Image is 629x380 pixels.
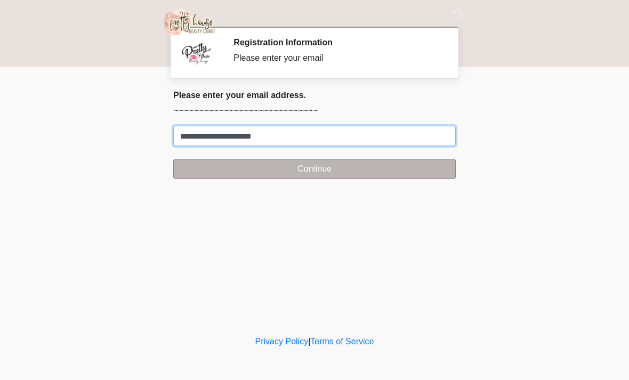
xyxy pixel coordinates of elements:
[163,8,217,36] img: Aesthetic Andrea, RN Logo
[173,90,456,100] h2: Please enter your email address.
[255,337,309,346] a: Privacy Policy
[310,337,374,346] a: Terms of Service
[308,337,310,346] a: |
[173,159,456,179] button: Continue
[181,37,213,69] img: Agent Avatar
[233,52,440,64] div: Please enter your email
[173,104,456,117] p: ~~~~~~~~~~~~~~~~~~~~~~~~~~~~~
